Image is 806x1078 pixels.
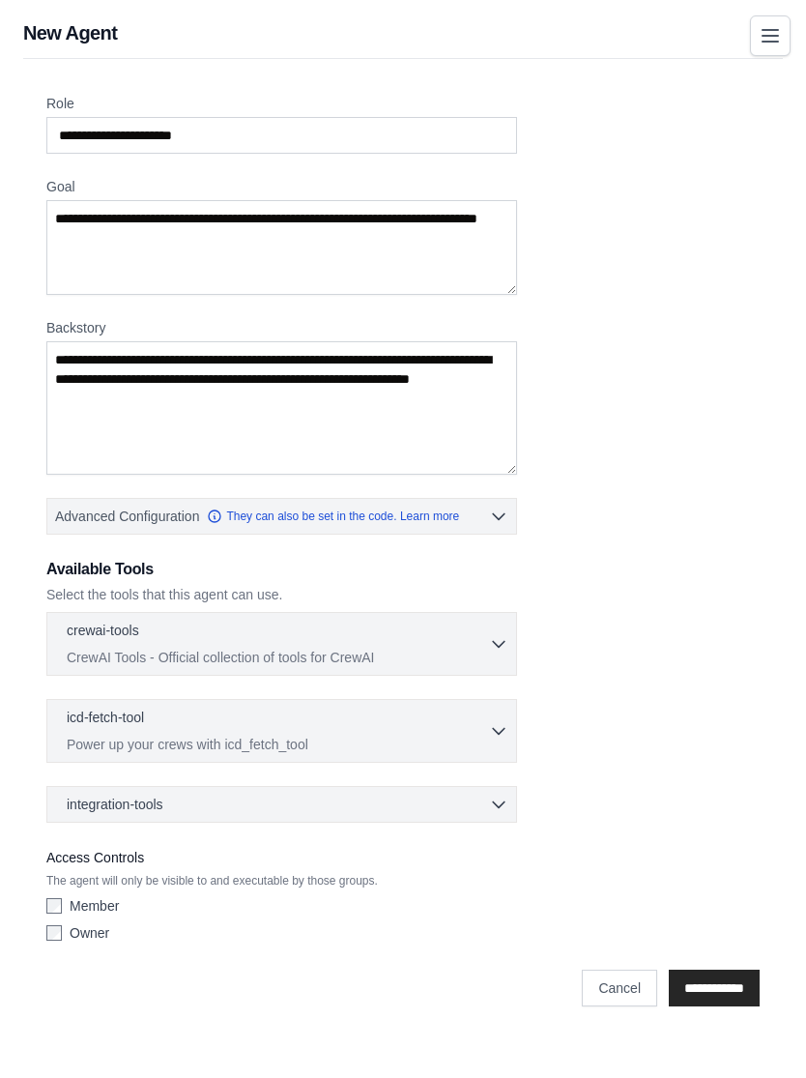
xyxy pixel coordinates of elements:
[46,558,517,581] h3: Available Tools
[67,708,144,727] p: icd-fetch-tool
[70,923,109,943] label: Owner
[70,896,119,916] label: Member
[46,585,517,604] p: Select the tools that this agent can use.
[55,708,508,754] button: icd-fetch-tool Power up your crews with icd_fetch_tool
[55,795,508,814] button: integration-tools
[582,970,657,1006] a: Cancel
[750,15,791,56] button: Toggle navigation
[46,94,517,113] label: Role
[55,621,508,667] button: crewai-tools CrewAI Tools - Official collection of tools for CrewAI
[46,846,517,869] label: Access Controls
[46,177,517,196] label: Goal
[46,318,517,337] label: Backstory
[23,19,783,46] h1: New Agent
[67,621,139,640] p: crewai-tools
[67,735,489,754] p: Power up your crews with icd_fetch_tool
[67,795,163,814] span: integration-tools
[207,509,459,524] a: They can also be set in the code. Learn more
[55,507,199,526] span: Advanced Configuration
[46,873,517,889] p: The agent will only be visible to and executable by those groups.
[47,499,516,534] button: Advanced Configuration They can also be set in the code. Learn more
[67,648,489,667] p: CrewAI Tools - Official collection of tools for CrewAI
